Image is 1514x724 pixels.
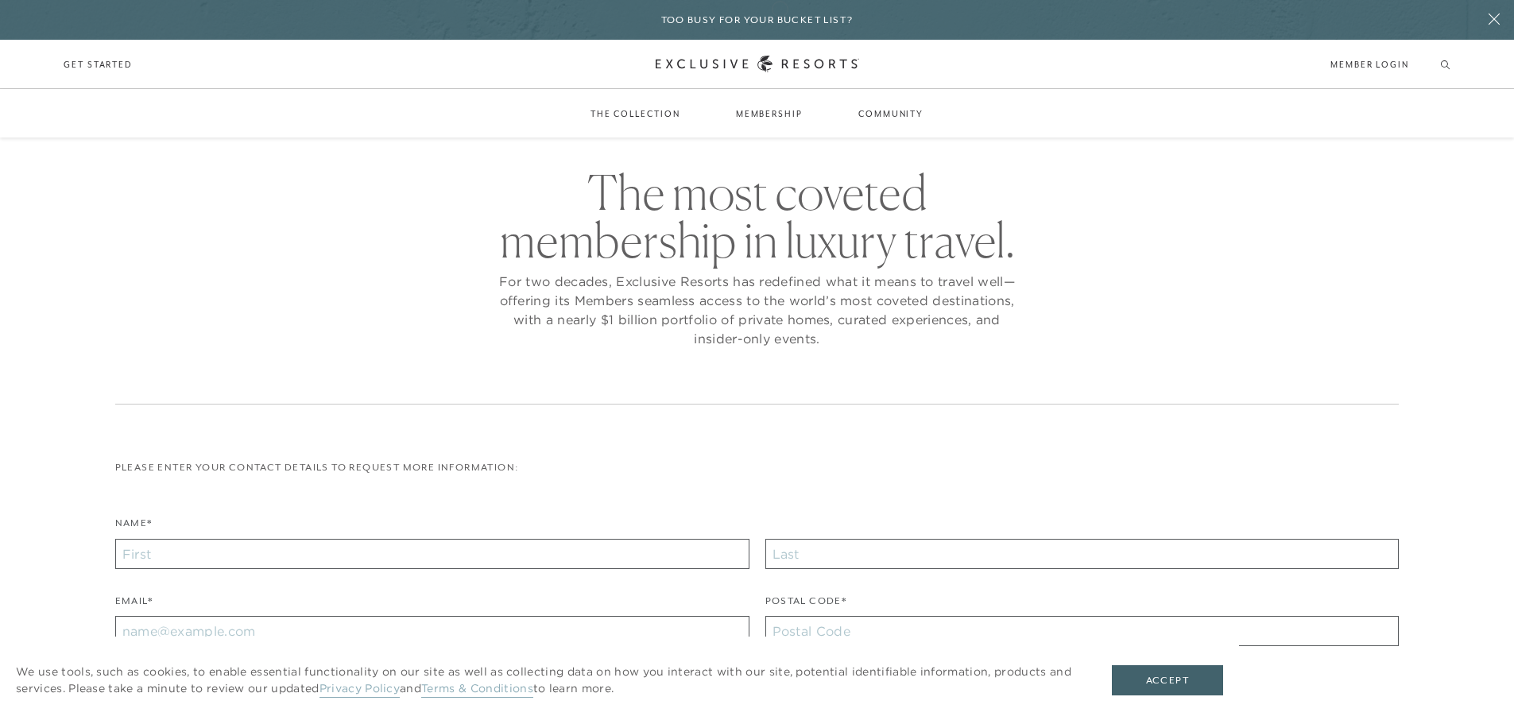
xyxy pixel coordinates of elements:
label: Name* [115,516,153,539]
a: Community [842,91,939,137]
label: Email* [115,594,153,617]
button: Accept [1112,665,1223,695]
p: We use tools, such as cookies, to enable essential functionality on our site as well as collectin... [16,664,1080,697]
a: Membership [720,91,819,137]
a: Get Started [64,57,133,72]
a: Privacy Policy [319,681,400,698]
input: name@example.com [115,616,749,646]
a: The Collection [575,91,696,137]
p: For two decades, Exclusive Resorts has redefined what it means to travel well—offering its Member... [495,272,1020,348]
input: Postal Code [765,616,1400,646]
h6: Too busy for your bucket list? [661,13,854,28]
input: Last [765,539,1400,569]
h2: The most coveted membership in luxury travel. [495,168,1020,264]
p: Please enter your contact details to request more information: [115,460,1400,475]
a: Terms & Conditions [421,681,533,698]
input: First [115,539,749,569]
label: Postal Code* [765,594,847,617]
a: Member Login [1330,57,1409,72]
